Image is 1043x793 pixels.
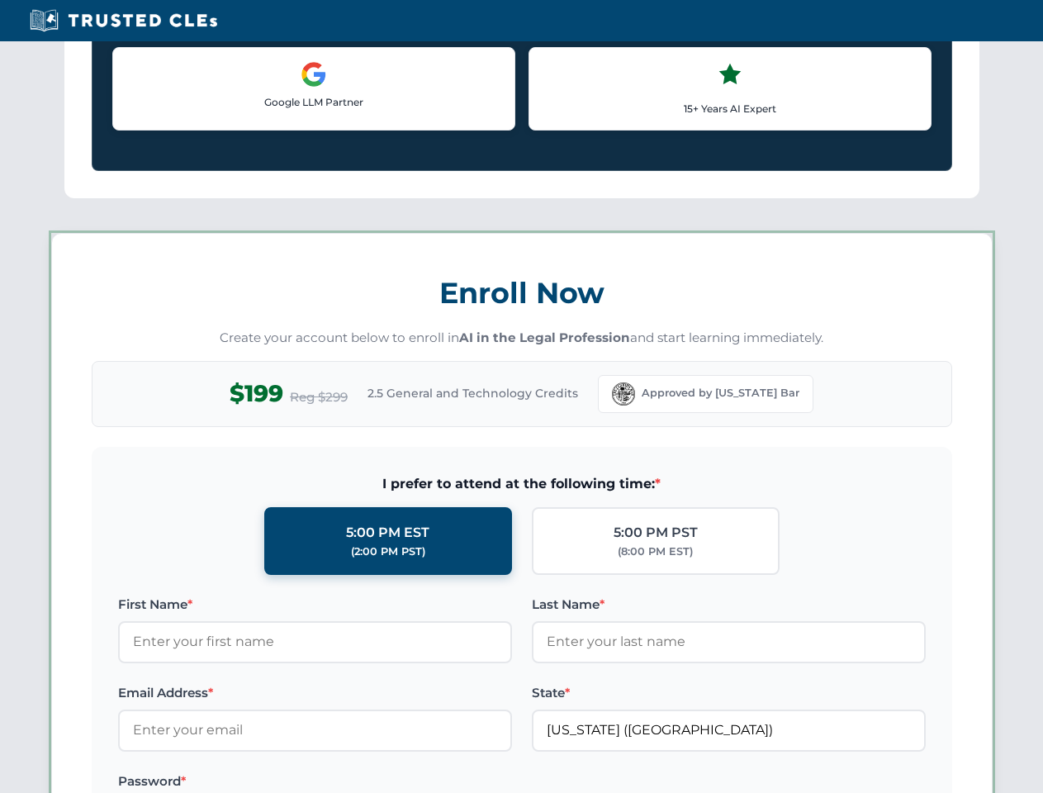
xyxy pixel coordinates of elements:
label: First Name [118,595,512,615]
label: State [532,683,926,703]
input: Enter your first name [118,621,512,662]
span: $199 [230,375,283,412]
img: Google [301,61,327,88]
input: Enter your email [118,710,512,751]
img: Florida Bar [612,382,635,406]
span: I prefer to attend at the following time: [118,473,926,495]
p: Create your account below to enroll in and start learning immediately. [92,329,952,348]
div: (8:00 PM EST) [618,544,693,560]
h3: Enroll Now [92,267,952,319]
label: Password [118,772,512,791]
input: Enter your last name [532,621,926,662]
p: Google LLM Partner [126,94,501,110]
p: 15+ Years AI Expert [543,101,917,116]
span: Reg $299 [290,387,348,407]
div: 5:00 PM EST [346,522,429,544]
div: 5:00 PM PST [614,522,698,544]
input: Florida (FL) [532,710,926,751]
img: Trusted CLEs [25,8,222,33]
div: (2:00 PM PST) [351,544,425,560]
label: Last Name [532,595,926,615]
strong: AI in the Legal Profession [459,330,630,345]
span: 2.5 General and Technology Credits [367,384,578,402]
span: Approved by [US_STATE] Bar [642,385,799,401]
label: Email Address [118,683,512,703]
